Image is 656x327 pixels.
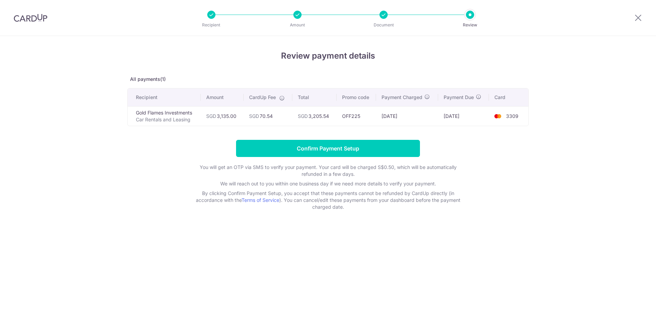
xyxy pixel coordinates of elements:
p: Review [445,22,495,28]
p: Car Rentals and Leasing [136,116,195,123]
p: We will reach out to you within one business day if we need more details to verify your payment. [191,180,465,187]
p: You will get an OTP via SMS to verify your payment. Your card will be charged S$0.50, which will ... [191,164,465,178]
span: CardUp Fee [249,94,276,101]
span: Payment Due [444,94,474,101]
span: 3309 [506,113,518,119]
h4: Review payment details [127,50,529,62]
th: Total [292,88,336,106]
th: Promo code [337,88,376,106]
th: Amount [201,88,244,106]
p: Recipient [186,22,237,28]
span: SGD [249,113,259,119]
td: 3,205.54 [292,106,336,126]
td: 70.54 [244,106,292,126]
td: [DATE] [438,106,489,126]
span: SGD [298,113,308,119]
th: Card [489,88,528,106]
img: <span class="translation_missing" title="translation missing: en.account_steps.new_confirm_form.b... [491,112,505,120]
p: Amount [272,22,323,28]
span: SGD [206,113,216,119]
p: Document [358,22,409,28]
img: CardUp [14,14,47,22]
p: By clicking Confirm Payment Setup, you accept that these payments cannot be refunded by CardUp di... [191,190,465,210]
td: 3,135.00 [201,106,244,126]
td: Gold Flames Investments [128,106,201,126]
th: Recipient [128,88,201,106]
td: [DATE] [376,106,438,126]
span: Payment Charged [382,94,422,101]
td: OFF225 [337,106,376,126]
input: Confirm Payment Setup [236,140,420,157]
p: All payments(1) [127,76,529,83]
a: Terms of Service [242,197,279,203]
